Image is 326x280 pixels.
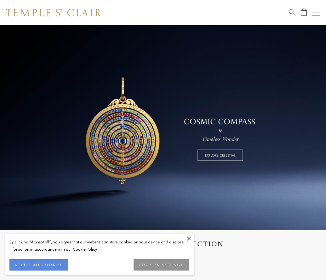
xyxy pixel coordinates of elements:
img: Temple St. Clair [6,9,101,16]
button: ACCEPT ALL COOKIES [9,259,68,271]
button: COOKIES SETTINGS [134,259,189,271]
a: Search [289,9,295,16]
div: By clicking “Accept all”, you agree that our website can store cookies on your device and disclos... [9,238,189,253]
button: Open navigation [312,9,320,16]
a: Open Shopping Bag [301,9,307,16]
